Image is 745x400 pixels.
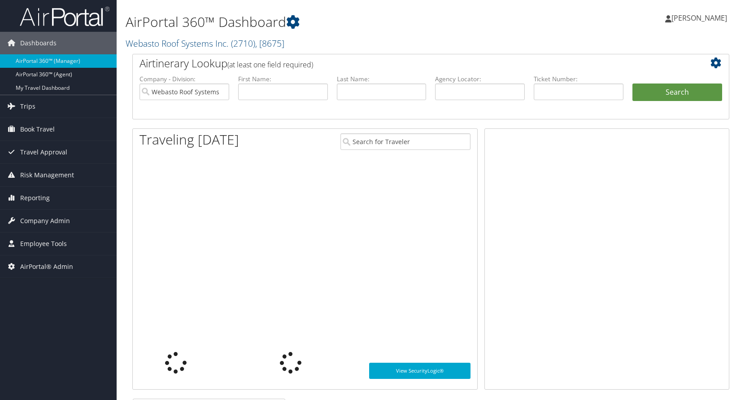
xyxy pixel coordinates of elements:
span: , [ 8675 ] [255,37,284,49]
a: View SecurityLogic® [369,363,471,379]
span: Book Travel [20,118,55,141]
span: [PERSON_NAME] [671,13,727,23]
a: Webasto Roof Systems Inc. [126,37,284,49]
span: Travel Approval [20,141,67,163]
span: Dashboards [20,32,57,54]
span: Trips [20,95,35,118]
label: First Name: [238,75,328,84]
span: Reporting [20,187,50,209]
h1: AirPortal 360™ Dashboard [126,13,532,31]
h2: Airtinerary Lookup [139,56,672,71]
h1: Traveling [DATE] [139,130,239,149]
button: Search [632,84,722,101]
span: AirPortal® Admin [20,255,73,278]
label: Last Name: [337,75,427,84]
label: Agency Locator: [435,75,525,84]
img: airportal-logo.png [20,6,109,27]
span: Employee Tools [20,233,67,255]
span: ( 2710 ) [231,37,255,49]
span: Risk Management [20,164,74,186]
a: [PERSON_NAME] [665,4,736,31]
label: Ticket Number: [534,75,623,84]
input: Search for Traveler [340,133,471,150]
label: Company - Division: [139,75,229,84]
span: (at least one field required) [227,60,313,70]
span: Company Admin [20,210,70,232]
